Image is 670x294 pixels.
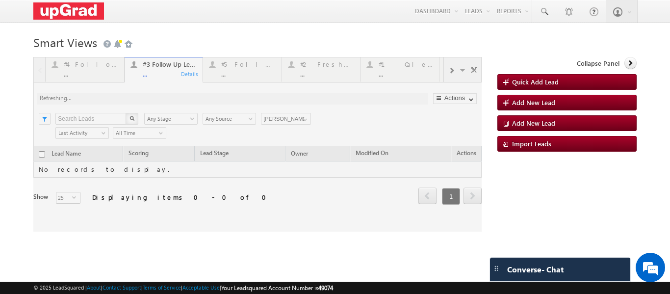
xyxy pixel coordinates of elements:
[103,284,141,291] a: Contact Support
[64,60,118,68] div: #4 Follow Up (total pending)
[379,70,433,78] div: ...
[129,149,149,157] span: Scoring
[512,98,555,107] span: Add New Lead
[143,70,197,78] div: ...
[318,284,333,292] span: 49074
[300,70,355,78] div: ...
[33,192,48,201] div: Show
[418,187,437,204] span: prev
[143,60,197,68] div: #3 Follow Up Leads-Interacted
[56,129,105,137] span: Last Activity
[221,70,276,78] div: ...
[144,112,198,125] div: Lead Stage Filter
[261,113,311,125] input: Type to Search
[124,148,154,160] a: Scoring
[33,34,97,50] span: Smart Views
[47,148,86,161] a: Lead Name
[113,129,163,137] span: All Time
[55,113,127,125] input: Search Leads
[145,114,194,123] span: Any Stage
[442,188,460,205] span: 1
[55,127,109,139] a: Last Activity
[182,284,220,291] a: Acceptable Use
[492,265,500,272] img: carter-drag
[360,57,439,82] a: #1 Calendly Bookings For [DATE]...
[433,93,477,104] button: Actions
[298,113,310,123] a: Show All Items
[221,60,276,68] div: #5 Follow-up [ 0 Interacted ]
[47,95,108,102] div: Last Updated : Just now
[56,192,72,203] span: 15
[464,187,482,204] span: next
[464,188,482,204] a: next
[512,78,559,86] span: Quick Add Lead
[143,284,181,291] a: Terms of Service
[72,195,80,199] span: select
[181,149,210,157] span: Lead Stage
[33,2,104,20] img: Custom Logo
[33,161,482,178] td: No records to display.
[113,127,166,139] a: All Time
[296,149,329,157] span: Modified On
[221,284,333,292] span: Your Leadsquared Account Number is
[291,148,334,160] a: Modified On
[39,151,45,158] input: Check all records
[371,149,411,157] span: Follow Up Date
[512,119,555,127] span: Add New Lead
[282,57,361,82] a: #2 Fresh Leads (Not Called)...
[366,148,415,160] a: Follow Up Date
[87,284,101,291] a: About
[203,113,256,125] a: Any Source
[203,114,253,123] span: Any Source
[102,69,121,78] div: Details
[512,139,551,148] span: Import Leads
[64,70,118,78] div: ...
[577,59,619,68] span: Collapse Panel
[144,113,198,125] a: Any Stage
[418,188,437,204] a: prev
[248,150,265,157] span: Owner
[203,112,256,125] div: Lead Source Filter
[92,191,272,203] div: Displaying items 0 - 0 of 0
[124,57,204,82] a: #3 Follow Up Leads-Interacted...
[129,116,134,121] img: Search
[452,148,481,160] span: Actions
[177,148,215,160] a: Lead Stage
[507,265,564,274] span: Converse - Chat
[300,60,355,68] div: #2 Fresh Leads (Not Called)
[33,283,333,293] span: © 2025 LeadSquared | | | | |
[203,57,282,82] a: #5 Follow-up [ 0 Interacted ]...
[45,55,125,83] a: #4 Follow Up (total pending)...Details
[379,60,433,68] div: #1 Calendly Bookings For [DATE]
[121,95,140,103] div: Refresh
[261,112,310,125] div: Owner Filter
